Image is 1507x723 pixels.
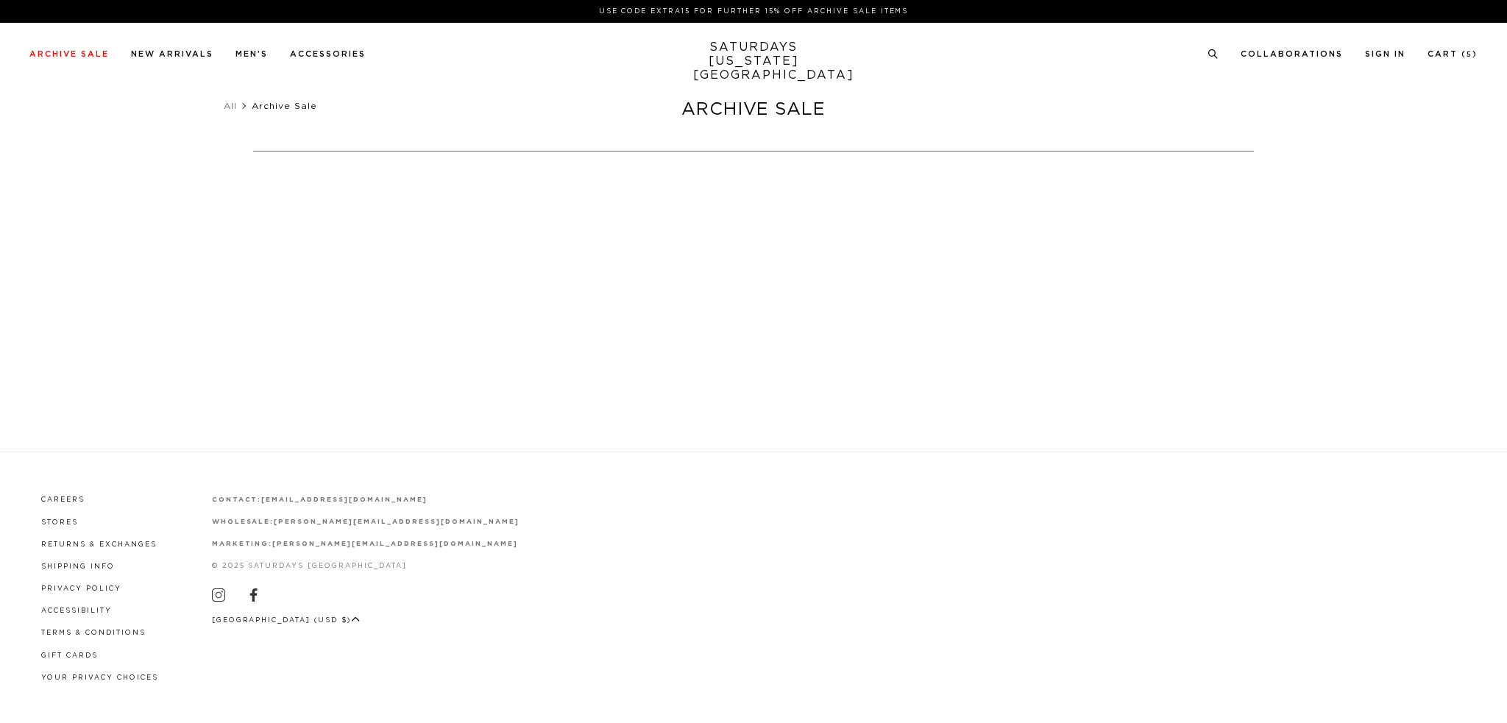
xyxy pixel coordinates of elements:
[29,50,109,58] a: Archive Sale
[1428,50,1478,58] a: Cart (5)
[41,519,78,526] a: Stores
[274,519,519,525] a: [PERSON_NAME][EMAIL_ADDRESS][DOMAIN_NAME]
[693,40,815,82] a: SATURDAYS[US_STATE][GEOGRAPHIC_DATA]
[1365,50,1405,58] a: Sign In
[212,541,273,547] strong: marketing:
[41,541,157,548] a: Returns & Exchanges
[235,50,268,58] a: Men's
[212,615,361,626] button: [GEOGRAPHIC_DATA] (USD $)
[261,496,427,503] a: [EMAIL_ADDRESS][DOMAIN_NAME]
[212,519,274,525] strong: wholesale:
[224,101,237,110] a: All
[212,560,520,571] p: © 2025 Saturdays [GEOGRAPHIC_DATA]
[290,50,366,58] a: Accessories
[41,608,112,614] a: Accessibility
[41,652,98,659] a: Gift Cards
[252,101,317,110] span: Archive Sale
[1467,51,1472,58] small: 5
[41,630,146,636] a: Terms & Conditions
[212,496,262,503] strong: contact:
[35,6,1472,17] p: Use Code EXTRA15 for Further 15% Off Archive Sale Items
[41,563,115,570] a: Shipping Info
[41,674,158,681] a: Your privacy choices
[1241,50,1343,58] a: Collaborations
[41,496,85,503] a: Careers
[272,541,517,547] a: [PERSON_NAME][EMAIL_ADDRESS][DOMAIN_NAME]
[131,50,213,58] a: New Arrivals
[41,585,121,592] a: Privacy Policy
